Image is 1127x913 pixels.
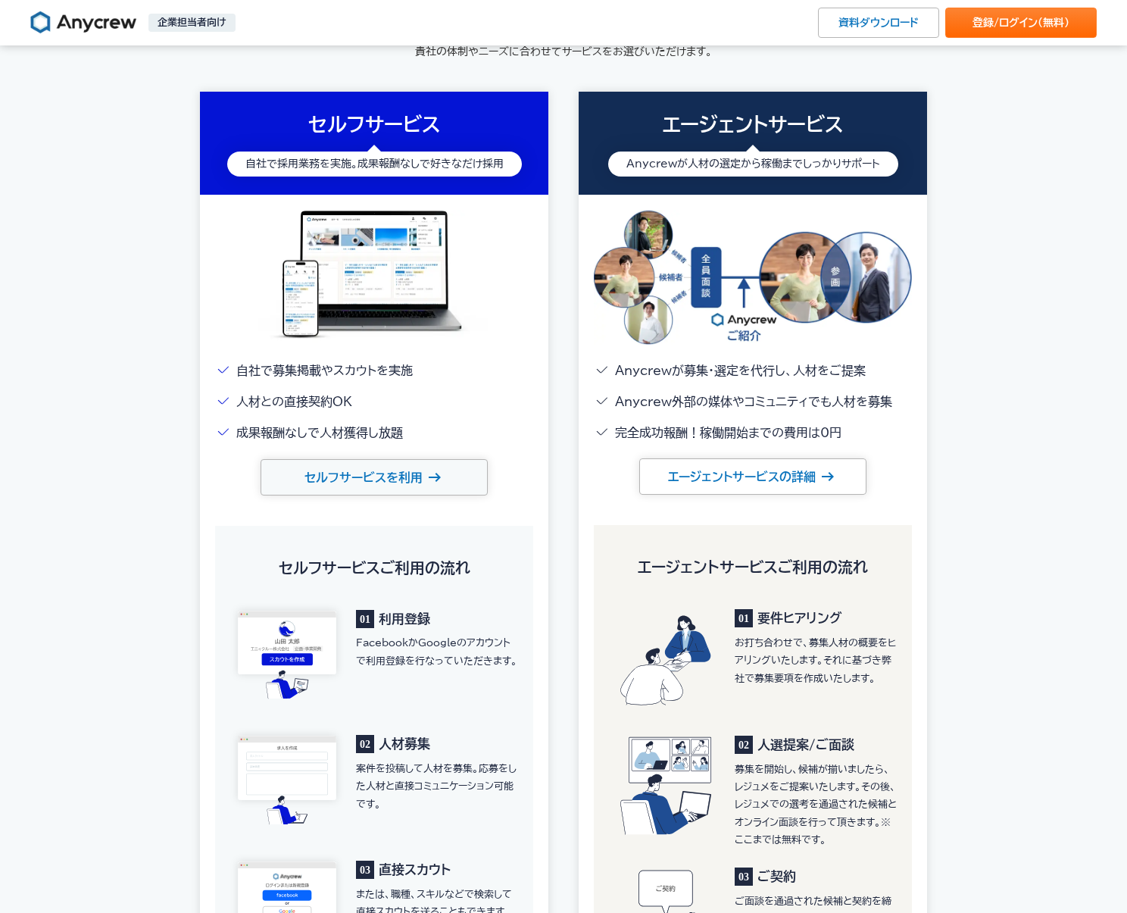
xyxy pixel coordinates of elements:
span: 01 [356,610,374,628]
p: 募集を開始し、候補が揃いましたら、レジュメをご提案いたします。その後、レジュメでの選考を通過された候補とオンライン面談を行って頂きます。※ここまでは無料です。 [735,761,897,849]
p: お打ち合わせで、募集人材の概要をヒアリングいたします。 それに基づき弊社で募集要項を作成いたします。 [735,634,897,687]
a: プライバシーポリシー [92,380,198,392]
p: 要件ヒアリング [735,608,897,628]
li: 人材との直接契約OK [215,391,533,413]
h3: セルフサービス [209,110,539,139]
span: 02 [735,736,753,754]
li: Anycrewが募集・選定を代行し、人材をご提案 [594,360,912,382]
h5: セルフサービス ご利用の流れ [230,556,518,579]
p: 人材募集 [356,734,518,754]
li: 完全成功報酬！稼働開始までの費用は0円 [594,422,912,444]
li: 成果報酬なしで人材獲得し放題 [215,422,533,444]
span: 01 [735,609,753,627]
p: 利用登録 [356,609,518,629]
span: エニィクルーの に同意する [17,380,254,392]
span: （無料） [1038,17,1069,28]
span: 02 [356,735,374,753]
li: Anycrew外部の媒体やコミュニティでも人材を募集 [594,391,912,413]
p: 人選提案/ご面談 [735,735,897,755]
a: セルフサービスを利用 [261,459,488,496]
p: Anycrewが人材の選定から稼働までしっかりサポート [626,155,880,174]
h5: エージェントサービス ご利用の流れ [609,555,897,578]
a: 資料ダウンロード [818,8,939,38]
img: Anycrew [30,11,136,35]
p: 案件を投稿して人材を募集。応募をした人材と直接コミュニケーション可能です。 [356,760,518,813]
p: 企業担当者向け [148,14,236,32]
li: 自社で募集掲載やスカウトを実施 [215,360,533,382]
p: 直接スカウト [356,860,518,880]
p: FacebookかGoogleのアカウントで利用登録を行なっていただきます。 [356,634,518,670]
span: 03 [735,868,753,886]
span: 03 [356,861,374,879]
input: エニィクルーのプライバシーポリシーに同意する* [4,380,14,389]
h3: エージェントサービス [588,110,918,139]
p: 自社で採用業務を実施。成果報酬なしで好きなだけ採用 [245,155,504,174]
a: 登録/ログイン（無料） [945,8,1097,38]
a: エージェントサービスの詳細 [639,458,866,495]
p: ご契約 [735,867,897,886]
